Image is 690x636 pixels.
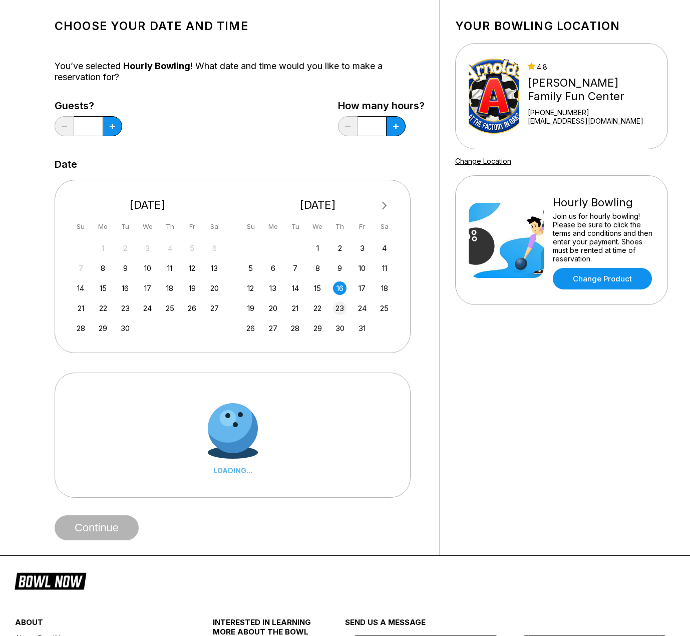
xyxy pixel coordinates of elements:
a: [EMAIL_ADDRESS][DOMAIN_NAME] [528,117,654,125]
div: Choose Wednesday, September 17th, 2025 [141,281,154,295]
div: We [311,220,324,233]
div: [PHONE_NUMBER] [528,108,654,117]
div: Choose Monday, September 15th, 2025 [96,281,110,295]
div: Choose Friday, September 12th, 2025 [185,261,199,275]
div: Choose Friday, October 10th, 2025 [356,261,369,275]
div: Choose Wednesday, October 1st, 2025 [311,241,324,255]
div: Choose Saturday, September 20th, 2025 [208,281,221,295]
div: [DATE] [70,198,225,212]
a: Change Product [553,268,652,289]
div: Choose Thursday, October 23rd, 2025 [333,301,347,315]
div: Sa [208,220,221,233]
img: Hourly Bowling [469,203,544,278]
div: Th [333,220,347,233]
div: Choose Friday, October 24th, 2025 [356,301,369,315]
div: Choose Saturday, September 27th, 2025 [208,301,221,315]
div: Choose Sunday, October 19th, 2025 [244,301,257,315]
div: Tu [119,220,132,233]
div: Choose Friday, October 3rd, 2025 [356,241,369,255]
div: Choose Thursday, September 11th, 2025 [163,261,177,275]
div: Choose Tuesday, October 28th, 2025 [288,322,302,335]
div: Mo [96,220,110,233]
div: Choose Sunday, October 26th, 2025 [244,322,257,335]
div: Choose Tuesday, October 21st, 2025 [288,301,302,315]
div: month 2025-09 [73,240,223,335]
div: Choose Tuesday, October 7th, 2025 [288,261,302,275]
div: Choose Wednesday, October 22nd, 2025 [311,301,324,315]
div: Choose Monday, September 29th, 2025 [96,322,110,335]
a: Change Location [455,157,511,165]
div: Choose Tuesday, September 9th, 2025 [119,261,132,275]
div: Th [163,220,177,233]
div: LOADING... [208,466,258,475]
div: Choose Thursday, September 25th, 2025 [163,301,177,315]
div: Not available Tuesday, September 2nd, 2025 [119,241,132,255]
div: Fr [185,220,199,233]
div: Choose Thursday, October 2nd, 2025 [333,241,347,255]
img: Arnold's Family Fun Center [469,59,519,134]
div: Choose Monday, October 20th, 2025 [266,301,280,315]
div: Choose Wednesday, October 29th, 2025 [311,322,324,335]
div: Choose Tuesday, September 30th, 2025 [119,322,132,335]
div: Choose Friday, September 19th, 2025 [185,281,199,295]
div: Hourly Bowling [553,196,654,209]
div: Not available Wednesday, September 3rd, 2025 [141,241,154,255]
div: Choose Saturday, October 18th, 2025 [378,281,391,295]
div: [DATE] [240,198,396,212]
div: Join us for hourly bowling! Please be sure to click the terms and conditions and then enter your ... [553,212,654,263]
label: Guests? [55,100,122,111]
div: Choose Sunday, September 21st, 2025 [74,301,88,315]
div: Choose Tuesday, October 14th, 2025 [288,281,302,295]
div: Choose Monday, October 6th, 2025 [266,261,280,275]
div: Not available Saturday, September 6th, 2025 [208,241,221,255]
div: 4.8 [528,63,654,71]
div: Not available Monday, September 1st, 2025 [96,241,110,255]
span: Hourly Bowling [123,61,190,71]
div: Choose Thursday, October 16th, 2025 [333,281,347,295]
h1: Your bowling location [455,19,668,33]
div: Choose Sunday, September 28th, 2025 [74,322,88,335]
div: Choose Saturday, October 4th, 2025 [378,241,391,255]
div: Choose Thursday, September 18th, 2025 [163,281,177,295]
div: Choose Tuesday, September 23rd, 2025 [119,301,132,315]
div: Choose Friday, October 17th, 2025 [356,281,369,295]
div: Choose Thursday, October 30th, 2025 [333,322,347,335]
div: Choose Wednesday, September 10th, 2025 [141,261,154,275]
div: Choose Sunday, September 14th, 2025 [74,281,88,295]
div: You’ve selected ! What date and time would you like to make a reservation for? [55,61,425,83]
div: Choose Friday, October 31st, 2025 [356,322,369,335]
div: Not available Sunday, September 7th, 2025 [74,261,88,275]
div: send us a message [345,617,675,635]
div: Choose Saturday, September 13th, 2025 [208,261,221,275]
div: Choose Saturday, October 25th, 2025 [378,301,391,315]
div: Choose Tuesday, September 16th, 2025 [119,281,132,295]
div: about [15,617,180,632]
div: [PERSON_NAME] Family Fun Center [528,76,654,103]
div: Choose Monday, September 22nd, 2025 [96,301,110,315]
div: Mo [266,220,280,233]
div: Choose Wednesday, September 24th, 2025 [141,301,154,315]
div: Fr [356,220,369,233]
label: Date [55,159,77,170]
div: Choose Wednesday, October 15th, 2025 [311,281,324,295]
div: Choose Sunday, October 5th, 2025 [244,261,257,275]
div: month 2025-10 [243,240,393,335]
div: Choose Saturday, October 11th, 2025 [378,261,391,275]
div: Not available Thursday, September 4th, 2025 [163,241,177,255]
div: Not available Friday, September 5th, 2025 [185,241,199,255]
div: We [141,220,154,233]
div: Su [244,220,257,233]
div: Su [74,220,88,233]
div: Choose Monday, October 27th, 2025 [266,322,280,335]
div: Choose Sunday, October 12th, 2025 [244,281,257,295]
label: How many hours? [338,100,425,111]
button: Next Month [377,198,393,214]
div: Choose Friday, September 26th, 2025 [185,301,199,315]
div: Choose Wednesday, October 8th, 2025 [311,261,324,275]
div: Choose Thursday, October 9th, 2025 [333,261,347,275]
div: Choose Monday, October 13th, 2025 [266,281,280,295]
div: Choose Monday, September 8th, 2025 [96,261,110,275]
h1: Choose your Date and time [55,19,425,33]
div: Tu [288,220,302,233]
div: Sa [378,220,391,233]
